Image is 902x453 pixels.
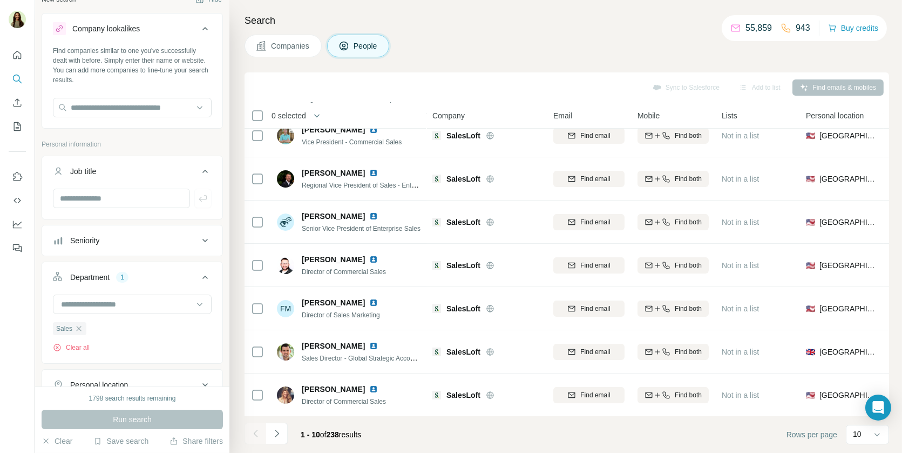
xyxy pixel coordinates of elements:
span: [GEOGRAPHIC_DATA] [819,347,877,357]
span: of [320,430,327,439]
span: Email [553,110,572,121]
span: SalesLoft [446,347,480,357]
span: People [354,41,378,51]
button: Clear [42,436,72,447]
button: Find email [553,171,625,187]
span: Regional Vice President of Sales - Enterprise [302,181,431,189]
span: SalesLoft [446,390,480,401]
span: Find email [580,261,610,270]
p: 10 [853,429,862,439]
button: Find both [637,257,709,274]
span: 🇺🇸 [806,303,815,314]
img: Avatar [277,387,294,404]
span: 🇺🇸 [806,390,815,401]
button: Find email [553,301,625,317]
div: Open Intercom Messenger [865,395,891,421]
img: Avatar [9,11,26,28]
button: Share filters [169,436,223,447]
img: LinkedIn logo [369,255,378,264]
span: 1 - 10 [301,430,320,439]
span: Vice President - Commercial Sales [302,138,402,146]
h4: Search [245,13,889,28]
img: LinkedIn logo [369,298,378,307]
span: [PERSON_NAME] [302,254,365,265]
span: SalesLoft [446,174,480,184]
button: Find both [637,128,709,144]
button: Feedback [9,238,26,258]
div: Company lookalikes [72,23,140,34]
img: Logo of SalesLoft [432,175,441,183]
button: Dashboard [9,215,26,234]
p: 55,859 [745,22,772,35]
span: [PERSON_NAME] [302,297,365,308]
span: [GEOGRAPHIC_DATA] [819,390,877,401]
img: Logo of SalesLoft [432,218,441,226]
button: Find email [553,128,625,144]
span: Find email [580,347,610,357]
img: LinkedIn logo [369,169,378,177]
span: Lists [722,110,737,121]
span: Sales [56,324,72,334]
span: Senior Vice President of Enterprise Sales [302,225,421,232]
div: Personal location [70,379,128,390]
button: Search [9,69,26,89]
span: 🇺🇸 [806,130,815,141]
span: Find both [675,131,702,141]
span: [PERSON_NAME] [302,211,365,222]
span: [GEOGRAPHIC_DATA] [819,260,877,271]
img: Avatar [277,170,294,188]
span: [GEOGRAPHIC_DATA] [819,130,877,141]
span: SalesLoft [446,260,480,271]
span: Not in a list [722,131,759,140]
div: Seniority [70,235,99,246]
span: Not in a list [722,348,759,356]
button: Find both [637,214,709,230]
button: Save search [93,436,148,447]
p: 943 [796,22,810,35]
span: Find both [675,347,702,357]
button: Navigate to next page [266,423,288,444]
span: 🇺🇸 [806,260,815,271]
button: Personal location [42,372,222,398]
span: Company [432,110,465,121]
img: Avatar [277,214,294,231]
button: My lists [9,117,26,136]
div: Department [70,272,110,283]
button: Find email [553,387,625,403]
div: FM [277,300,294,317]
span: Find both [675,217,702,227]
span: Find both [675,390,702,400]
button: Find both [637,387,709,403]
span: Find email [580,304,610,314]
img: Avatar [277,343,294,361]
span: [PERSON_NAME] [302,124,365,135]
span: [PERSON_NAME] [302,168,365,178]
button: Department1 [42,264,222,295]
span: Not in a list [722,304,759,313]
span: Find both [675,174,702,184]
button: Company lookalikes [42,16,222,46]
span: Find email [580,131,610,141]
div: 1798 search results remaining [89,394,176,403]
span: Find email [580,174,610,184]
span: Director of Commercial Sales [302,268,386,276]
span: Not in a list [722,218,759,226]
span: Not in a list [722,261,759,270]
span: Personal location [806,110,864,121]
p: Personal information [42,139,223,149]
button: Find both [637,171,709,187]
button: Find email [553,257,625,274]
span: [GEOGRAPHIC_DATA] [819,174,877,184]
span: Find email [580,390,610,400]
span: Find email [580,217,610,227]
span: Mobile [637,110,660,121]
div: 1 [116,272,128,282]
button: Find email [553,344,625,360]
span: 🇬🇧 [806,347,815,357]
button: Find both [637,301,709,317]
img: LinkedIn logo [369,212,378,221]
img: Logo of SalesLoft [432,304,441,313]
span: SalesLoft [446,303,480,314]
button: Find email [553,214,625,230]
span: Sales Director - Global Strategic Accounts [302,354,422,362]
